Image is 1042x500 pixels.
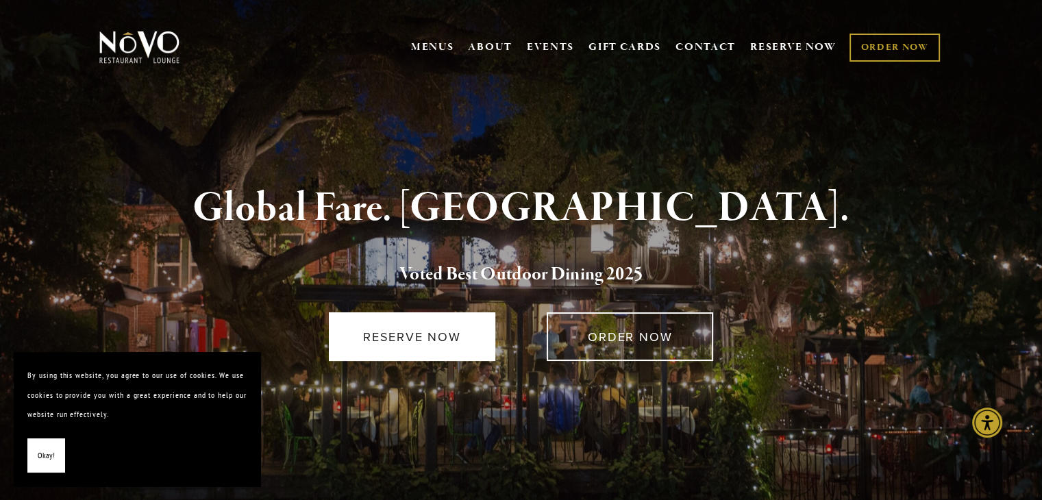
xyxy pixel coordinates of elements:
[547,312,713,361] a: ORDER NOW
[399,262,634,288] a: Voted Best Outdoor Dining 202
[527,40,574,54] a: EVENTS
[27,366,247,425] p: By using this website, you agree to our use of cookies. We use cookies to provide you with a grea...
[38,446,55,466] span: Okay!
[750,34,836,60] a: RESERVE NOW
[14,352,260,486] section: Cookie banner
[411,40,454,54] a: MENUS
[849,34,939,62] a: ORDER NOW
[972,408,1002,438] div: Accessibility Menu
[27,438,65,473] button: Okay!
[468,40,512,54] a: ABOUT
[675,34,736,60] a: CONTACT
[193,182,849,234] strong: Global Fare. [GEOGRAPHIC_DATA].
[588,34,661,60] a: GIFT CARDS
[329,312,495,361] a: RESERVE NOW
[122,260,921,289] h2: 5
[97,30,182,64] img: Novo Restaurant &amp; Lounge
